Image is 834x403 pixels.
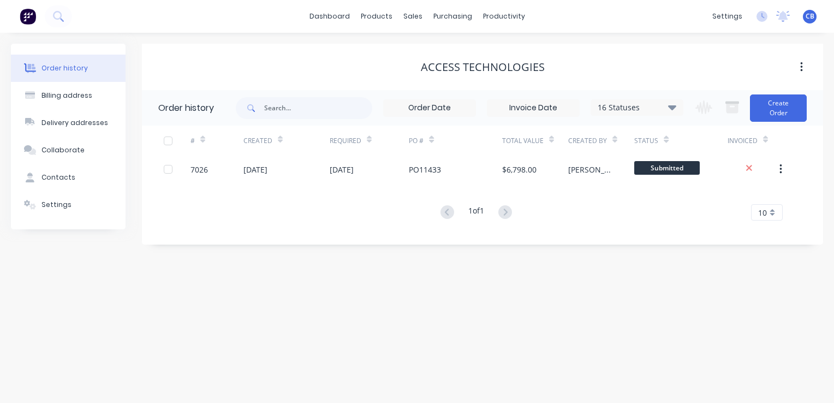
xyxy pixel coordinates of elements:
span: CB [806,11,814,21]
span: Submitted [634,161,700,175]
div: [PERSON_NAME] [568,164,612,175]
div: Required [330,136,361,146]
div: Created By [568,126,634,156]
div: products [355,8,398,25]
div: Required [330,126,409,156]
div: Contacts [41,173,75,182]
div: Access Technologies [421,61,545,74]
div: Created [243,136,272,146]
button: Delivery addresses [11,109,126,137]
div: Total Value [502,126,568,156]
div: [DATE] [243,164,267,175]
input: Invoice Date [487,100,579,116]
div: PO11433 [409,164,441,175]
div: Settings [41,200,72,210]
img: Factory [20,8,36,25]
input: Order Date [384,100,475,116]
a: dashboard [304,8,355,25]
div: sales [398,8,428,25]
button: Contacts [11,164,126,191]
iframe: Intercom live chat [797,366,823,392]
div: $6,798.00 [502,164,537,175]
div: Invoiced [728,136,758,146]
div: [DATE] [330,164,354,175]
div: Collaborate [41,145,85,155]
div: # [190,136,195,146]
div: Status [634,136,658,146]
div: Invoiced [728,126,781,156]
div: Status [634,126,727,156]
div: Billing address [41,91,92,100]
button: Create Order [750,94,807,122]
button: Billing address [11,82,126,109]
div: 16 Statuses [591,102,683,114]
div: PO # [409,136,424,146]
input: Search... [264,97,372,119]
div: Total Value [502,136,544,146]
div: Order history [158,102,214,115]
div: Order history [41,63,88,73]
div: Created By [568,136,607,146]
div: productivity [478,8,531,25]
div: purchasing [428,8,478,25]
div: # [190,126,243,156]
div: PO # [409,126,502,156]
span: 10 [758,207,767,218]
div: Created [243,126,330,156]
div: 7026 [190,164,208,175]
div: 1 of 1 [468,205,484,221]
div: settings [707,8,748,25]
button: Collaborate [11,137,126,164]
button: Settings [11,191,126,218]
div: Delivery addresses [41,118,108,128]
button: Order history [11,55,126,82]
